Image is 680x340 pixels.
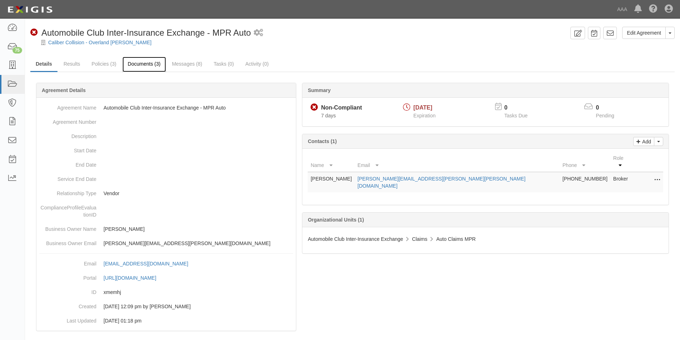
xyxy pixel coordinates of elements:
[39,143,96,154] dt: Start Date
[596,104,623,112] p: 0
[321,113,336,118] span: Since 10/01/2025
[39,285,293,299] dd: xmemhj
[39,299,96,310] dt: Created
[436,236,475,242] span: Auto Claims MPR
[596,113,614,118] span: Pending
[5,3,55,16] img: logo-5460c22ac91f19d4615b14bd174203de0afe785f0fc80cf4dbbc73dc1793850b.png
[308,138,337,144] b: Contacts (1)
[311,104,318,111] i: Non-Compliant
[308,217,364,223] b: Organizational Units (1)
[167,57,208,71] a: Messages (8)
[39,186,96,197] dt: Relationship Type
[39,314,293,328] dd: [DATE] 01:18 pm
[12,47,22,54] div: 75
[39,271,96,281] dt: Portal
[649,5,658,14] i: Help Center - Complianz
[39,222,96,233] dt: Business Owner Name
[39,236,96,247] dt: Business Owner Email
[39,314,96,324] dt: Last Updated
[560,172,610,192] td: [PHONE_NUMBER]
[39,186,293,201] dd: Vendor
[30,29,38,36] i: Non-Compliant
[104,240,293,247] p: [PERSON_NAME][EMAIL_ADDRESS][PERSON_NAME][DOMAIN_NAME]
[358,176,526,189] a: [PERSON_NAME][EMAIL_ADDRESS][PERSON_NAME][PERSON_NAME][DOMAIN_NAME]
[640,137,651,146] p: Add
[308,172,354,192] td: [PERSON_NAME]
[58,57,86,71] a: Results
[560,152,610,172] th: Phone
[86,57,122,71] a: Policies (3)
[504,104,537,112] p: 0
[30,27,251,39] div: Automobile Club Inter-Insurance Exchange - MPR Auto
[240,57,274,71] a: Activity (0)
[48,40,151,45] a: Caliber Collision - Overland [PERSON_NAME]
[308,87,331,93] b: Summary
[308,236,403,242] span: Automobile Club Inter-Insurance Exchange
[104,275,164,281] a: [URL][DOMAIN_NAME]
[39,158,96,168] dt: End Date
[39,115,96,126] dt: Agreement Number
[104,260,188,267] div: [EMAIL_ADDRESS][DOMAIN_NAME]
[39,101,96,111] dt: Agreement Name
[39,201,96,218] dt: ComplianceProfileEvaluationID
[504,113,528,118] span: Tasks Due
[610,152,635,172] th: Role
[41,28,251,37] span: Automobile Club Inter-Insurance Exchange - MPR Auto
[610,172,635,192] td: Broker
[39,101,293,115] dd: Automobile Club Inter-Insurance Exchange - MPR Auto
[39,172,96,183] dt: Service End Date
[39,129,96,140] dt: Description
[355,152,560,172] th: Email
[413,113,435,118] span: Expiration
[104,225,293,233] p: [PERSON_NAME]
[42,87,86,93] b: Agreement Details
[122,57,166,72] a: Documents (3)
[622,27,666,39] a: Edit Agreement
[412,236,427,242] span: Claims
[308,152,354,172] th: Name
[104,261,196,267] a: [EMAIL_ADDRESS][DOMAIN_NAME]
[39,257,96,267] dt: Email
[413,105,432,111] span: [DATE]
[30,57,57,72] a: Details
[208,57,239,71] a: Tasks (0)
[614,2,631,16] a: AAA
[254,29,263,37] i: 1 scheduled workflow
[633,137,654,146] a: Add
[321,104,362,112] div: Non-Compliant
[39,299,293,314] dd: [DATE] 12:09 pm by [PERSON_NAME]
[39,285,96,296] dt: ID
